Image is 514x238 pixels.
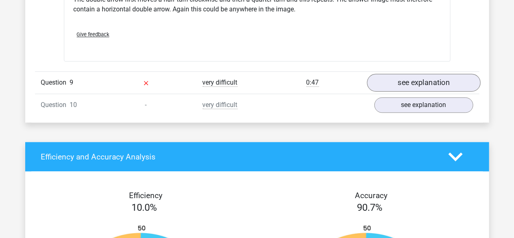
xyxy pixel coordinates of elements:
[367,74,480,92] a: see explanation
[374,97,473,113] a: see explanation
[41,152,436,162] h4: Efficiency and Accuracy Analysis
[77,31,109,37] span: Give feedback
[70,79,74,86] span: 9
[41,191,251,200] h4: Efficiency
[203,101,238,109] span: very difficult
[131,202,157,213] span: 10.0%
[357,202,383,213] span: 90.7%
[306,79,319,87] span: 0:47
[203,79,238,87] span: very difficult
[41,78,70,87] span: Question
[267,191,477,200] h4: Accuracy
[41,100,70,110] span: Question
[109,100,183,110] div: -
[70,101,77,109] span: 10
